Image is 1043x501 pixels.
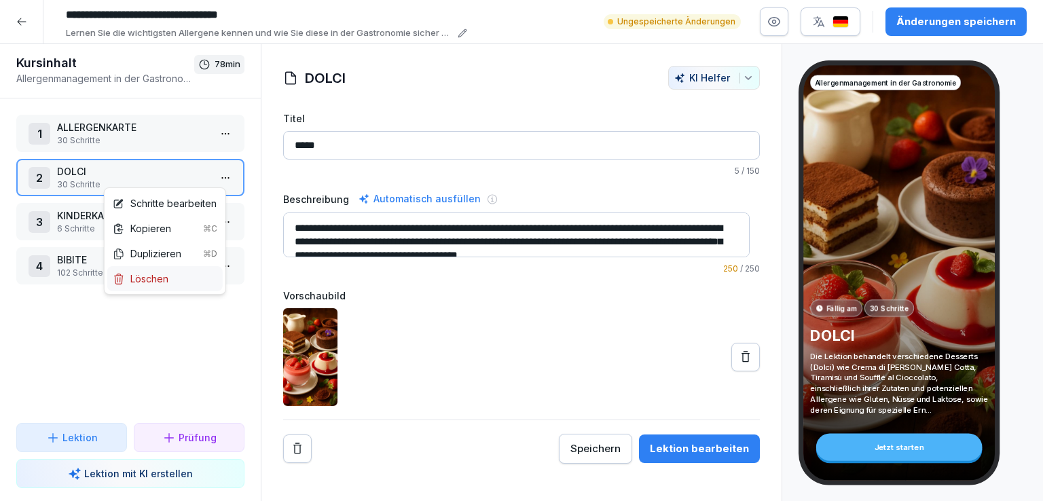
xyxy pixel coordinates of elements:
div: Änderungen speichern [896,14,1016,29]
div: Schritte bearbeiten [113,196,217,210]
div: KI Helfer [674,72,754,83]
div: Speichern [570,441,621,456]
div: Lektion bearbeiten [650,441,749,456]
div: ⌘D [203,248,217,260]
div: Duplizieren [113,246,217,261]
div: Kopieren [113,221,217,236]
div: Löschen [113,272,168,286]
div: ⌘C [203,223,217,235]
img: de.svg [832,16,849,29]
